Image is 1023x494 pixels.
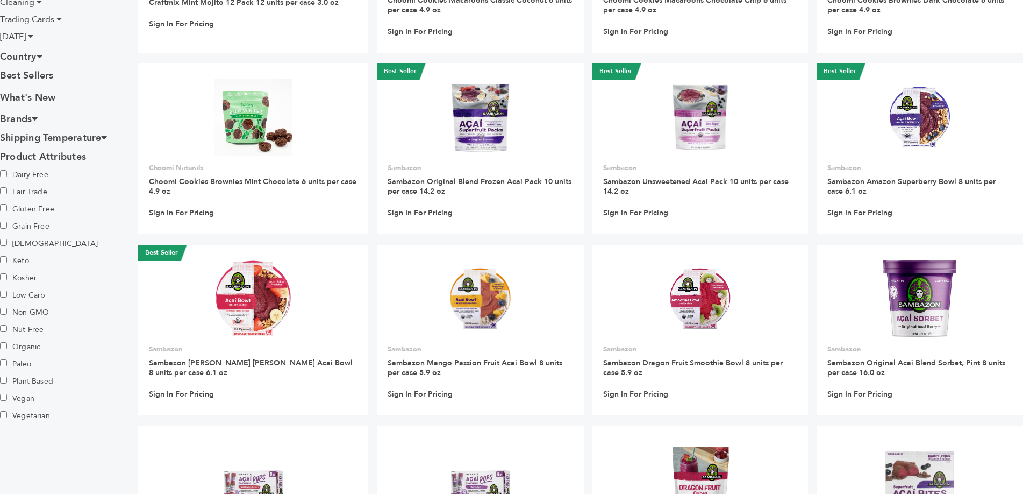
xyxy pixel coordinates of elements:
a: Sign In For Pricing [149,19,214,29]
img: Sambazon Unsweetened Acai Pack 10 units per case 14.2 oz [661,79,739,157]
a: Sign In For Pricing [603,208,668,218]
img: Choomi Cookies Brownies Mint Chocolate 6 units per case 4.9 oz [214,79,292,157]
p: Sambazon [827,163,1012,173]
a: Sign In For Pricing [149,208,214,218]
a: Sambazon Mango Passion Fruit Acai Bowl 8 units per case 5.9 oz [388,358,562,378]
p: Sambazon [149,344,357,354]
img: Sambazon Mango Passion Fruit Acai Bowl 8 units per case 5.9 oz [441,260,519,338]
img: Sambazon Amazon Superberry Bowl 8 units per case 6.1 oz [881,79,959,157]
p: Sambazon [827,344,1012,354]
a: Sign In For Pricing [388,27,453,37]
a: Sambazon Original Blend Frozen Acai Pack 10 units per case 14.2 oz [388,177,571,196]
a: Sign In For Pricing [603,390,668,399]
a: Sign In For Pricing [603,27,668,37]
a: Sign In For Pricing [388,208,453,218]
p: Choomi Naturals [149,163,357,173]
a: Sign In For Pricing [388,390,453,399]
a: Sign In For Pricing [827,27,892,37]
img: Sambazon Original Blend Frozen Acai Pack 10 units per case 14.2 oz [441,79,519,157]
a: Sambazon Original Acai Blend Sorbet, Pint 8 units per case 16.0 oz [827,358,1005,378]
a: Sambazon [PERSON_NAME] [PERSON_NAME] Acai Bowl 8 units per case 6.1 oz [149,358,353,378]
a: Choomi Cookies Brownies Mint Chocolate 6 units per case 4.9 oz [149,177,356,196]
a: Sign In For Pricing [149,390,214,399]
img: Sambazon Dragon Fruit Smoothie Bowl 8 units per case 5.9 oz [661,260,739,338]
p: Sambazon [388,344,573,354]
a: Sign In For Pricing [827,390,892,399]
p: Sambazon [603,163,797,173]
a: Sambazon Dragon Fruit Smoothie Bowl 8 units per case 5.9 oz [603,358,783,378]
p: Sambazon [388,163,573,173]
a: Sign In For Pricing [827,208,892,218]
img: Sambazon Original Acai Blend Sorbet, Pint 8 units per case 16.0 oz [883,260,956,337]
a: Sambazon Amazon Superberry Bowl 8 units per case 6.1 oz [827,177,996,196]
a: Sambazon Unsweetened Acai Pack 10 units per case 14.2 oz [603,177,789,196]
img: Sambazon Berry Bliss Acai Bowl 8 units per case 6.1 oz [214,260,292,338]
p: Sambazon [603,344,797,354]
